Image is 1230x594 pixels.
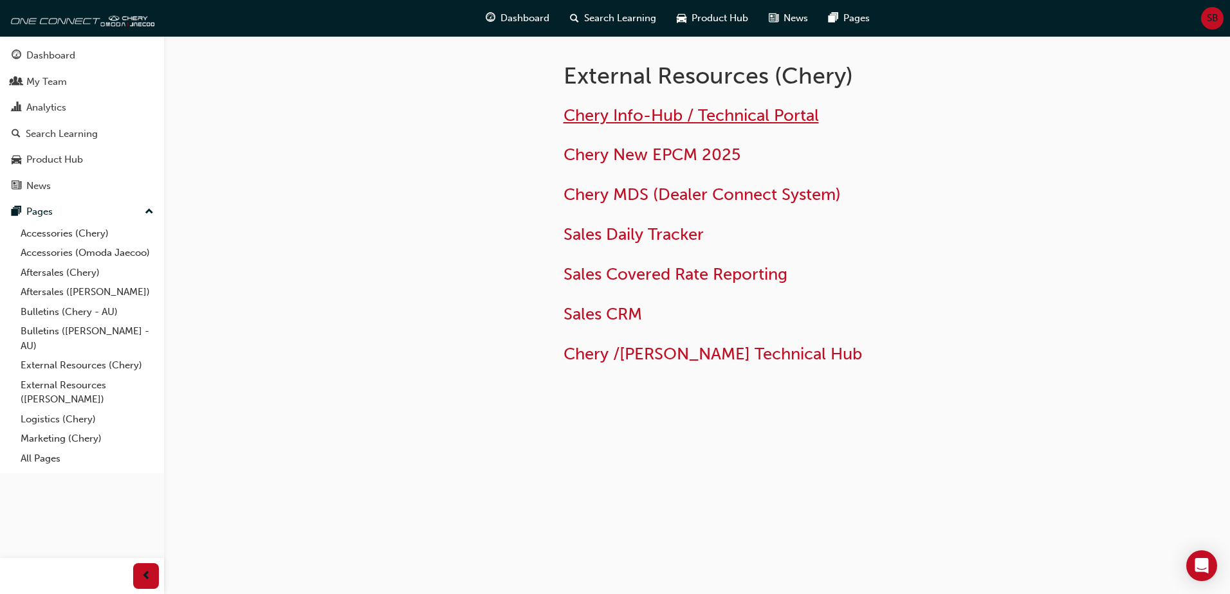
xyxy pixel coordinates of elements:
span: Dashboard [500,11,549,26]
a: Accessories (Omoda Jaecoo) [15,243,159,263]
div: Pages [26,204,53,219]
h1: External Resources (Chery) [564,62,986,90]
span: up-icon [145,204,154,221]
a: guage-iconDashboard [475,5,560,32]
a: Dashboard [5,44,159,67]
a: Aftersales ([PERSON_NAME]) [15,282,159,302]
div: News [26,179,51,194]
a: Product Hub [5,148,159,172]
a: Marketing (Chery) [15,429,159,449]
a: All Pages [15,449,159,469]
span: pages-icon [12,206,21,218]
span: guage-icon [12,50,21,62]
a: Sales Covered Rate Reporting [564,264,787,284]
span: search-icon [570,10,579,26]
span: guage-icon [486,10,495,26]
a: My Team [5,70,159,94]
a: Logistics (Chery) [15,410,159,429]
a: External Resources ([PERSON_NAME]) [15,375,159,410]
a: Aftersales (Chery) [15,263,159,283]
span: Product Hub [692,11,748,26]
a: Bulletins ([PERSON_NAME] - AU) [15,321,159,355]
div: Open Intercom Messenger [1186,550,1217,581]
div: Product Hub [26,152,83,167]
a: Chery MDS (Dealer Connect System) [564,184,841,204]
span: people-icon [12,76,21,88]
button: Pages [5,200,159,224]
a: news-iconNews [758,5,818,32]
a: Analytics [5,96,159,120]
span: car-icon [677,10,686,26]
a: Chery New EPCM 2025 [564,145,740,165]
span: news-icon [769,10,778,26]
a: pages-iconPages [818,5,880,32]
a: Sales Daily Tracker [564,224,704,244]
span: Search Learning [584,11,656,26]
img: oneconnect [6,5,154,31]
span: prev-icon [142,568,151,584]
span: news-icon [12,181,21,192]
a: Chery /[PERSON_NAME] Technical Hub [564,344,862,364]
div: Search Learning [26,127,98,141]
span: search-icon [12,129,21,140]
span: car-icon [12,154,21,166]
a: Accessories (Chery) [15,224,159,244]
div: My Team [26,75,67,89]
a: Bulletins (Chery - AU) [15,302,159,322]
a: Sales CRM [564,304,642,324]
div: Dashboard [26,48,75,63]
a: News [5,174,159,198]
span: News [784,11,808,26]
span: SB [1207,11,1218,26]
span: chart-icon [12,102,21,114]
a: Chery Info-Hub / Technical Portal [564,105,819,125]
button: DashboardMy TeamAnalyticsSearch LearningProduct HubNews [5,41,159,200]
div: Analytics [26,100,66,115]
a: Search Learning [5,122,159,146]
a: search-iconSearch Learning [560,5,666,32]
span: Pages [843,11,870,26]
button: SB [1201,7,1224,30]
a: car-iconProduct Hub [666,5,758,32]
span: pages-icon [829,10,838,26]
a: External Resources (Chery) [15,355,159,375]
